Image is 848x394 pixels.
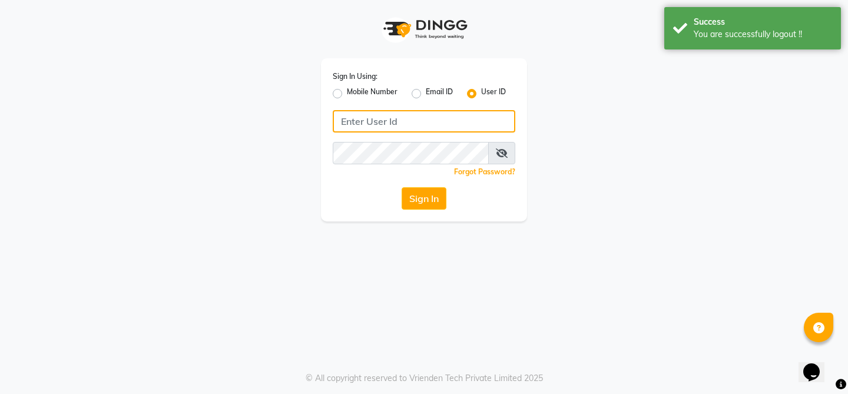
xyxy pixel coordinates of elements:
[694,16,832,28] div: Success
[799,347,836,382] iframe: chat widget
[333,142,489,164] input: Username
[426,87,453,101] label: Email ID
[377,12,471,47] img: logo1.svg
[694,28,832,41] div: You are successfully logout !!
[454,167,515,176] a: Forgot Password?
[481,87,506,101] label: User ID
[347,87,397,101] label: Mobile Number
[402,187,446,210] button: Sign In
[333,71,377,82] label: Sign In Using:
[333,110,515,133] input: Username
